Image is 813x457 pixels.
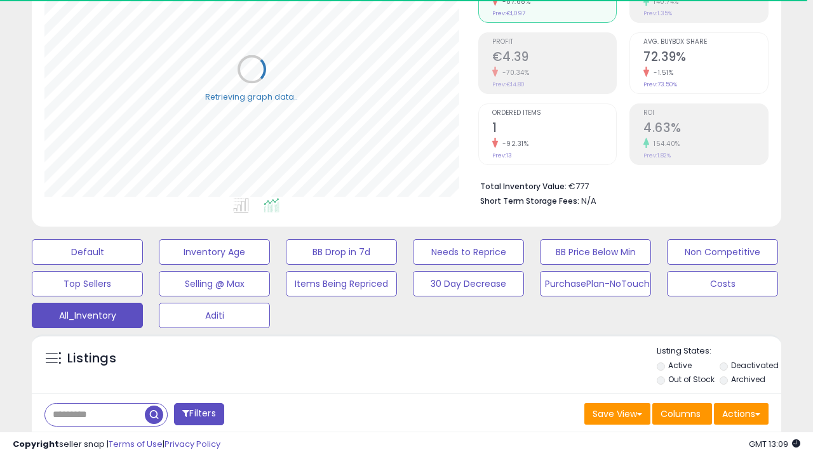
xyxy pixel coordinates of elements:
[643,39,768,46] span: Avg. Buybox Share
[584,403,650,425] button: Save View
[749,438,800,450] span: 2025-10-7 13:09 GMT
[413,239,524,265] button: Needs to Reprice
[643,110,768,117] span: ROI
[540,271,651,296] button: PurchasePlan-NoTouch
[286,239,397,265] button: BB Drop in 7d
[657,345,781,357] p: Listing States:
[668,360,692,371] label: Active
[643,81,677,88] small: Prev: 73.50%
[731,360,779,371] label: Deactivated
[159,303,270,328] button: Aditi
[667,271,778,296] button: Costs
[731,374,765,385] label: Archived
[649,139,680,149] small: 154.40%
[643,121,768,138] h2: 4.63%
[643,50,768,67] h2: 72.39%
[492,39,617,46] span: Profit
[492,10,525,17] small: Prev: €1,097
[67,350,116,368] h5: Listings
[32,271,143,296] button: Top Sellers
[159,271,270,296] button: Selling @ Max
[668,374,715,385] label: Out of Stock
[480,181,567,192] b: Total Inventory Value:
[13,439,220,451] div: seller snap | |
[165,438,220,450] a: Privacy Policy
[205,91,298,102] div: Retrieving graph data..
[109,438,163,450] a: Terms of Use
[492,50,617,67] h2: €4.39
[32,239,143,265] button: Default
[159,239,270,265] button: Inventory Age
[413,271,524,296] button: 30 Day Decrease
[480,195,579,206] b: Short Term Storage Fees:
[286,271,397,296] button: Items Being Repriced
[581,195,596,207] span: N/A
[174,403,224,425] button: Filters
[492,81,525,88] small: Prev: €14.80
[661,407,701,420] span: Columns
[492,121,617,138] h2: 1
[652,403,712,425] button: Columns
[643,152,671,159] small: Prev: 1.82%
[643,10,672,17] small: Prev: 1.35%
[649,68,673,77] small: -1.51%
[540,239,651,265] button: BB Price Below Min
[480,178,760,193] li: €777
[13,438,59,450] strong: Copyright
[714,403,769,425] button: Actions
[492,110,617,117] span: Ordered Items
[32,303,143,328] button: All_Inventory
[667,239,778,265] button: Non Competitive
[492,152,512,159] small: Prev: 13
[498,68,530,77] small: -70.34%
[498,139,529,149] small: -92.31%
